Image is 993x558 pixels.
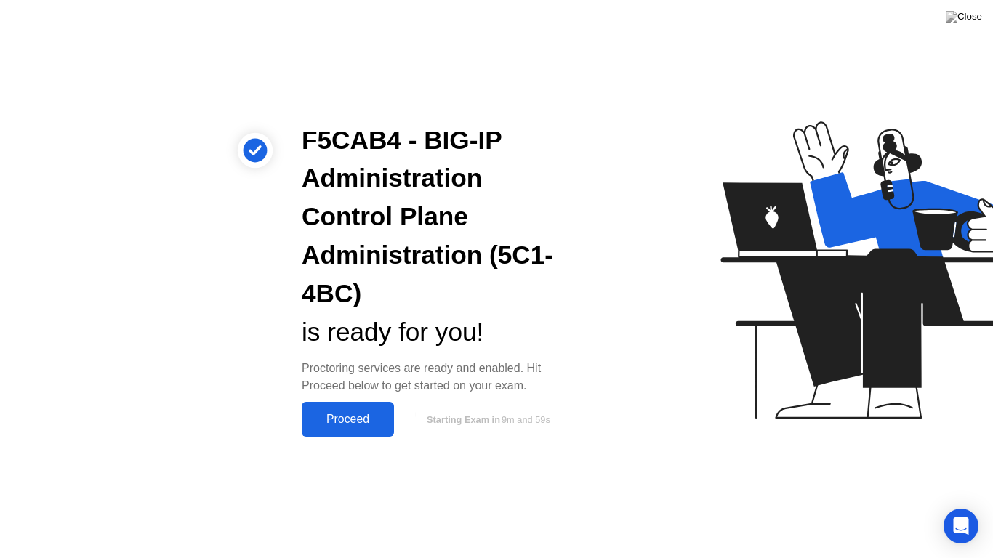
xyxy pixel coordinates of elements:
div: Proceed [306,413,390,426]
button: Starting Exam in9m and 59s [401,405,572,433]
div: F5CAB4 - BIG-IP Administration Control Plane Administration (5C1-4BC) [302,121,572,313]
img: Close [946,11,982,23]
div: Open Intercom Messenger [944,509,978,543]
span: 9m and 59s [502,414,550,425]
button: Proceed [302,402,394,437]
div: Proctoring services are ready and enabled. Hit Proceed below to get started on your exam. [302,360,572,395]
div: is ready for you! [302,313,572,352]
